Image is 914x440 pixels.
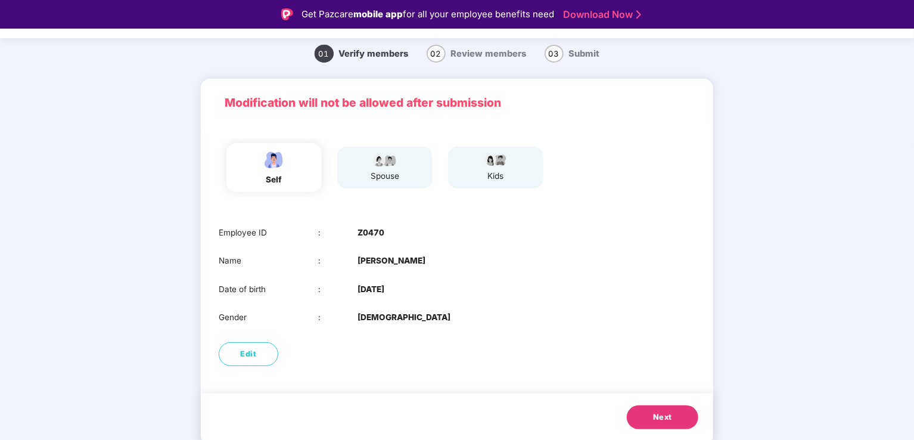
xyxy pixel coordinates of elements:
span: 01 [315,45,334,63]
span: Verify members [339,48,409,59]
div: Gender [219,311,318,324]
button: Next [627,405,698,429]
div: : [318,311,358,324]
b: [DEMOGRAPHIC_DATA] [357,311,450,324]
span: Edit [241,348,257,360]
div: Name [219,255,318,267]
span: Next [653,411,672,423]
img: svg+xml;base64,PHN2ZyB4bWxucz0iaHR0cDovL3d3dy53My5vcmcvMjAwMC9zdmciIHdpZHRoPSI5Ny44OTciIGhlaWdodD... [370,153,400,167]
div: : [318,227,358,239]
span: 02 [427,45,446,63]
div: kids [481,170,511,182]
div: Employee ID [219,227,318,239]
a: Download Now [563,8,638,21]
div: self [259,173,289,186]
div: : [318,255,358,267]
img: Logo [281,8,293,20]
b: Z0470 [357,227,384,239]
div: Get Pazcare for all your employee benefits need [301,7,554,21]
span: Review members [451,48,527,59]
b: [DATE] [357,283,384,296]
span: Submit [569,48,600,59]
img: Stroke [636,8,641,21]
div: Date of birth [219,283,318,296]
span: 03 [545,45,564,63]
img: svg+xml;base64,PHN2ZyB4bWxucz0iaHR0cDovL3d3dy53My5vcmcvMjAwMC9zdmciIHdpZHRoPSI3OS4wMzciIGhlaWdodD... [481,153,511,167]
button: Edit [219,342,278,366]
p: Modification will not be allowed after submission [225,94,689,111]
strong: mobile app [353,8,403,20]
div: spouse [370,170,400,182]
div: : [318,283,358,296]
img: svg+xml;base64,PHN2ZyBpZD0iRW1wbG95ZWVfbWFsZSIgeG1sbnM9Imh0dHA6Ly93d3cudzMub3JnLzIwMDAvc3ZnIiB3aW... [259,149,289,170]
b: [PERSON_NAME] [357,255,425,267]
